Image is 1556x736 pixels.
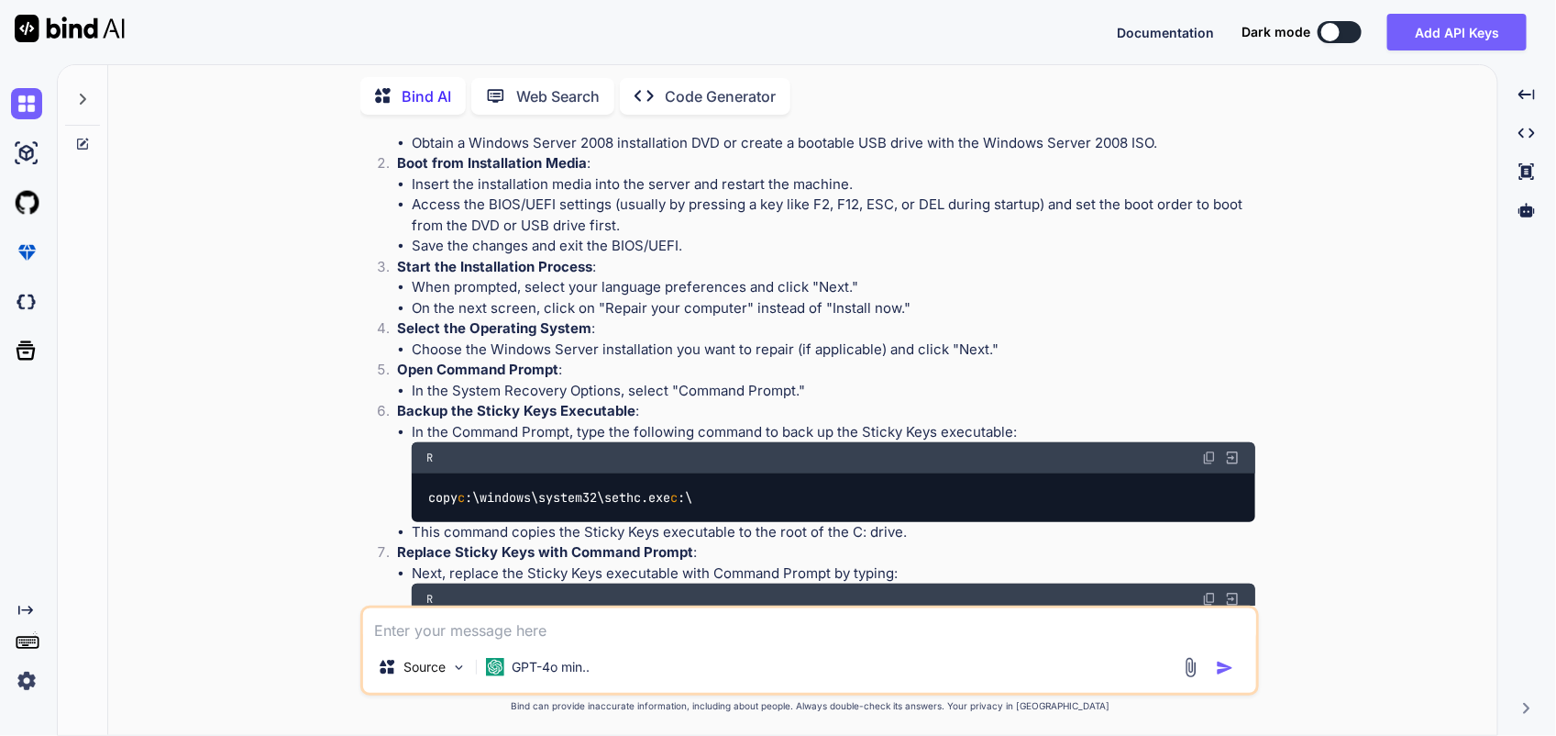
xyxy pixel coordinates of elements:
code: copy windows system32 sethc.exe [426,488,693,507]
p: Code Generator [665,85,776,107]
strong: Open Command Prompt [397,361,558,378]
img: ai-studio [11,138,42,169]
img: Pick Models [451,660,467,675]
strong: Start the Installation Process [397,258,592,275]
li: Next, replace the Sticky Keys executable with Command Prompt by typing: [412,563,1255,664]
li: Insert the installation media into the server and restart the machine. [412,174,1255,195]
span: \ [685,489,692,506]
li: On the next screen, click on "Repair your computer" instead of "Install now." [412,298,1255,319]
li: In the System Recovery Options, select "Command Prompt." [412,381,1255,402]
img: premium [11,237,42,268]
img: settings [11,665,42,697]
p: : [397,153,1255,174]
span: Documentation [1117,25,1214,40]
p: Source [403,658,446,676]
img: Bind AI [15,15,125,42]
img: Open in Browser [1224,591,1241,608]
img: Open in Browser [1224,450,1241,466]
img: githubLight [11,187,42,218]
strong: Replace Sticky Keys with Command Prompt [397,543,693,561]
span: R [426,592,433,607]
span: \ [597,489,604,506]
img: copy [1202,592,1217,607]
li: In the Command Prompt, type the following command to back up the Sticky Keys executable: [412,422,1255,522]
strong: Boot from Installation Media [397,154,587,172]
li: When prompted, select your language preferences and click "Next." [412,277,1255,298]
img: darkCloudIdeIcon [11,286,42,318]
img: attachment [1180,657,1201,678]
span: c [670,489,678,506]
strong: Backup the Sticky Keys Executable [397,402,635,419]
span: c [458,489,465,506]
span: \ [531,489,538,506]
span: Dark mode [1241,23,1310,41]
img: GPT-4o mini [486,658,504,676]
p: Bind AI [402,85,451,107]
li: Choose the Windows Server installation you want to repair (if applicable) and click "Next." [412,340,1255,361]
span: : [678,489,685,506]
span: R [426,451,433,465]
span: \ [472,489,480,506]
li: Access the BIOS/UEFI settings (usually by pressing a key like F2, F12, ESC, or DEL during startup... [412,195,1255,236]
button: Documentation [1117,23,1214,42]
strong: Select the Operating System [397,319,591,337]
span: : [465,489,472,506]
p: : [397,257,1255,278]
p: : [397,542,1255,563]
img: chat [11,88,42,119]
p: : [397,360,1255,381]
p: Bind can provide inaccurate information, including about people. Always double-check its answers.... [360,699,1259,713]
p: : [397,318,1255,340]
li: Obtain a Windows Server 2008 installation DVD or create a bootable USB drive with the Windows Ser... [412,133,1255,154]
button: Add API Keys [1387,14,1527,50]
img: copy [1202,451,1217,465]
p: GPT-4o min.. [512,658,590,676]
p: Web Search [516,85,600,107]
li: Save the changes and exit the BIOS/UEFI. [412,236,1255,257]
img: icon [1216,659,1234,677]
li: This command copies the Sticky Keys executable to the root of the C: drive. [412,522,1255,543]
p: : [397,401,1255,422]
